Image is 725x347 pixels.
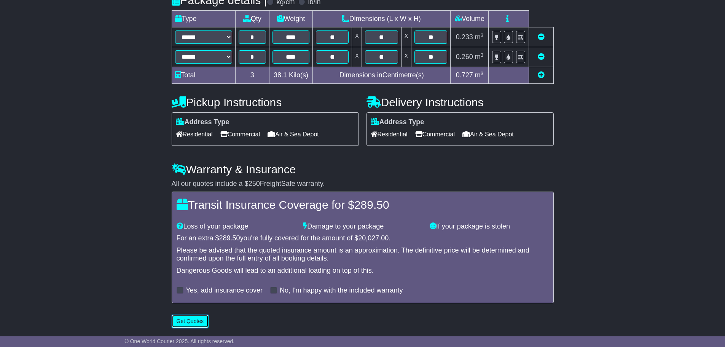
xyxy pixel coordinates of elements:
[274,71,287,79] span: 38.1
[401,27,411,47] td: x
[371,128,408,140] span: Residential
[172,163,554,176] h4: Warranty & Insurance
[481,52,484,58] sup: 3
[172,180,554,188] div: All our quotes include a $ FreightSafe warranty.
[269,67,312,84] td: Kilo(s)
[249,180,260,187] span: 250
[358,234,389,242] span: 20,027.00
[176,118,229,126] label: Address Type
[415,128,455,140] span: Commercial
[451,11,489,27] td: Volume
[366,96,554,109] h4: Delivery Instructions
[371,118,424,126] label: Address Type
[125,338,235,344] span: © One World Courier 2025. All rights reserved.
[354,198,389,211] span: 289.50
[312,67,451,84] td: Dimensions in Centimetre(s)
[235,67,269,84] td: 3
[312,11,451,27] td: Dimensions (L x W x H)
[456,71,473,79] span: 0.727
[280,286,403,295] label: No, I'm happy with the included warranty
[475,53,484,61] span: m
[172,96,359,109] h4: Pickup Instructions
[172,315,209,328] button: Get Quotes
[235,11,269,27] td: Qty
[220,128,260,140] span: Commercial
[269,11,312,27] td: Weight
[173,222,300,231] div: Loss of your package
[456,53,473,61] span: 0.260
[475,33,484,41] span: m
[538,53,545,61] a: Remove this item
[176,128,213,140] span: Residential
[538,33,545,41] a: Remove this item
[352,47,362,67] td: x
[481,32,484,38] sup: 3
[186,286,263,295] label: Yes, add insurance cover
[177,267,549,275] div: Dangerous Goods will lead to an additional loading on top of this.
[172,67,235,84] td: Total
[462,128,514,140] span: Air & Sea Depot
[172,11,235,27] td: Type
[177,198,549,211] h4: Transit Insurance Coverage for $
[268,128,319,140] span: Air & Sea Depot
[475,71,484,79] span: m
[177,234,549,243] div: For an extra $ you're fully covered for the amount of $ .
[456,33,473,41] span: 0.233
[426,222,553,231] div: If your package is stolen
[538,71,545,79] a: Add new item
[401,47,411,67] td: x
[299,222,426,231] div: Damage to your package
[481,70,484,76] sup: 3
[352,27,362,47] td: x
[219,234,240,242] span: 289.50
[177,246,549,263] div: Please be advised that the quoted insurance amount is an approximation. The definitive price will...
